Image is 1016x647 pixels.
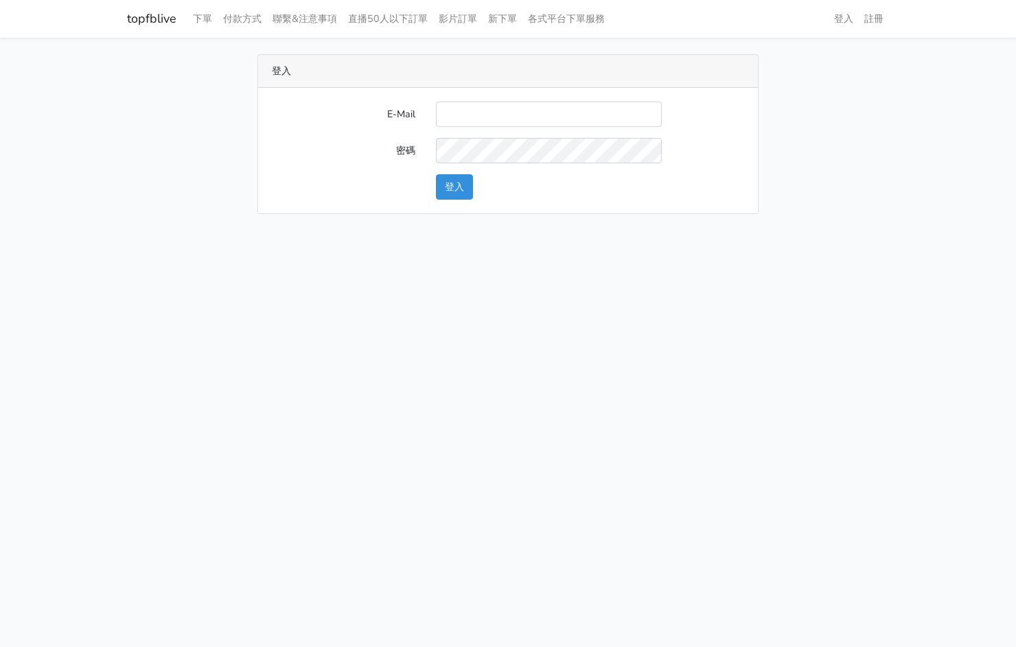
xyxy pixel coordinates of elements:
a: 登入 [829,5,859,32]
a: 付款方式 [218,5,267,32]
a: 直播50人以下訂單 [343,5,433,32]
a: 影片訂單 [433,5,483,32]
a: 聯繫&注意事項 [267,5,343,32]
button: 登入 [436,174,473,200]
label: 密碼 [262,138,426,163]
div: 登入 [258,55,758,88]
a: topfblive [127,5,176,32]
label: E-Mail [262,102,426,127]
a: 下單 [187,5,218,32]
a: 註冊 [859,5,889,32]
a: 各式平台下單服務 [522,5,610,32]
a: 新下單 [483,5,522,32]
